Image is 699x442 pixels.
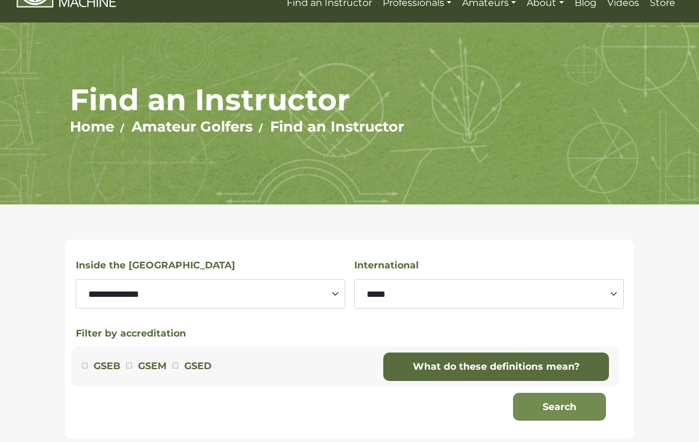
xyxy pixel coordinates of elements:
a: Find an Instructor [270,118,404,135]
label: International [354,258,419,273]
h1: Find an Instructor [70,82,630,118]
select: Select a state [76,279,345,309]
label: GSEM [138,358,166,374]
a: Home [70,118,114,135]
label: GSEB [94,358,120,374]
label: Inside the [GEOGRAPHIC_DATA] [76,258,235,273]
a: Amateur Golfers [132,118,253,135]
label: GSED [184,358,211,374]
select: Select a country [354,279,624,309]
button: Search [513,393,606,421]
a: What do these definitions mean? [383,353,609,381]
button: Filter by accreditation [76,326,186,341]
